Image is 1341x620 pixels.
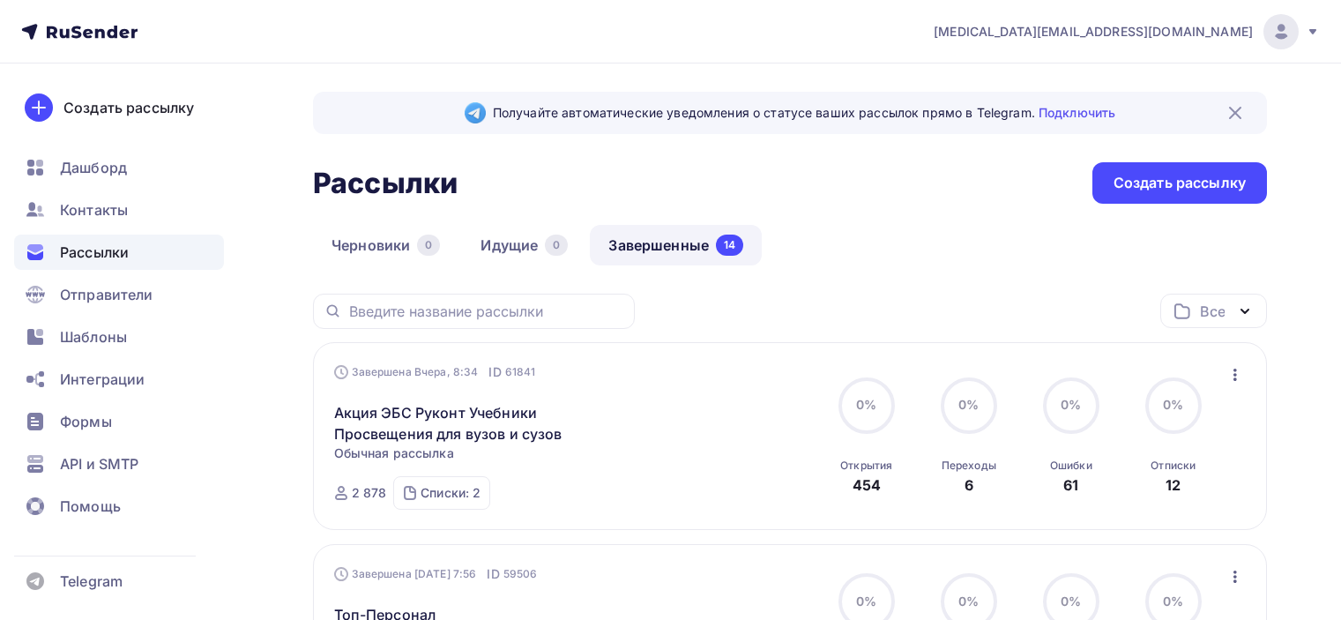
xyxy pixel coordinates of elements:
span: Получайте автоматические уведомления о статусе ваших рассылок прямо в Telegram. [493,104,1115,122]
div: Ошибки [1050,459,1092,473]
a: [MEDICAL_DATA][EMAIL_ADDRESS][DOMAIN_NAME] [934,14,1320,49]
span: Рассылки [60,242,129,263]
a: Завершенные14 [590,225,762,265]
a: Рассылки [14,235,224,270]
div: 12 [1166,474,1181,496]
span: 0% [856,594,876,609]
a: Отправители [14,277,224,312]
a: Идущие0 [462,225,586,265]
a: Дашборд [14,150,224,185]
a: Контакты [14,192,224,228]
span: Дашборд [60,157,127,178]
span: Обычная рассылка [334,444,454,462]
div: Списки: 2 [421,484,481,502]
span: API и SMTP [60,453,138,474]
span: 0% [1163,397,1183,412]
a: Черновики0 [313,225,458,265]
div: 0 [545,235,568,256]
a: Формы [14,404,224,439]
span: Telegram [60,571,123,592]
span: Контакты [60,199,128,220]
span: 0% [1061,397,1081,412]
div: Переходы [942,459,996,473]
span: 0% [1163,594,1183,609]
input: Введите название рассылки [349,302,624,321]
span: ID [488,363,501,381]
div: 14 [716,235,743,256]
div: Завершена [DATE] 7:56 [334,565,538,583]
div: Все [1200,301,1225,322]
div: 0 [417,235,440,256]
div: Создать рассылку [63,97,194,118]
span: ID [487,565,499,583]
span: 0% [958,594,979,609]
span: 0% [856,397,876,412]
span: [MEDICAL_DATA][EMAIL_ADDRESS][DOMAIN_NAME] [934,23,1253,41]
div: 454 [853,474,881,496]
div: 6 [965,474,973,496]
span: Помощь [60,496,121,517]
a: Подключить [1039,105,1115,120]
span: Отправители [60,284,153,305]
div: Создать рассылку [1114,173,1246,193]
div: Завершена Вчера, 8:34 [334,363,536,381]
span: Интеграции [60,369,145,390]
span: Шаблоны [60,326,127,347]
h2: Рассылки [313,166,458,201]
a: Акция ЭБС Руконт Учебники Просвещения для вузов и сузов [334,402,637,444]
div: 2 878 [352,484,387,502]
span: 59506 [503,565,538,583]
span: 0% [1061,594,1081,609]
button: Все [1160,294,1267,328]
span: 61841 [505,363,536,381]
span: 0% [958,397,979,412]
img: Telegram [465,102,486,123]
div: Открытия [840,459,892,473]
div: Отписки [1151,459,1196,473]
span: Формы [60,411,112,432]
div: 61 [1063,474,1078,496]
a: Шаблоны [14,319,224,355]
